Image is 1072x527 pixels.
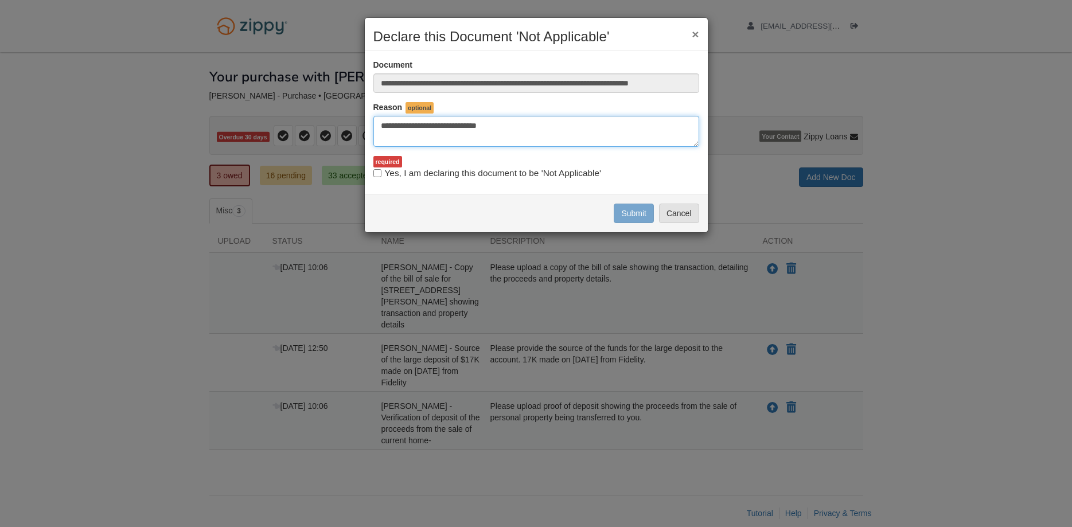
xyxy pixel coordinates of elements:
[373,156,402,167] div: required
[406,102,434,114] span: optional
[373,167,601,179] label: Yes, I am declaring this document to be 'Not Applicable'
[373,29,699,44] h2: Declare this Document 'Not Applicable'
[373,59,412,71] label: Document
[692,28,699,40] button: ×
[373,169,381,177] input: Yes, I am declaring this document to be 'Not Applicable'
[373,102,403,113] label: Reason
[659,204,699,223] button: Cancel
[373,116,699,147] textarea: Reasons Why
[614,204,654,223] button: Submit
[373,73,699,93] input: Doc Name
